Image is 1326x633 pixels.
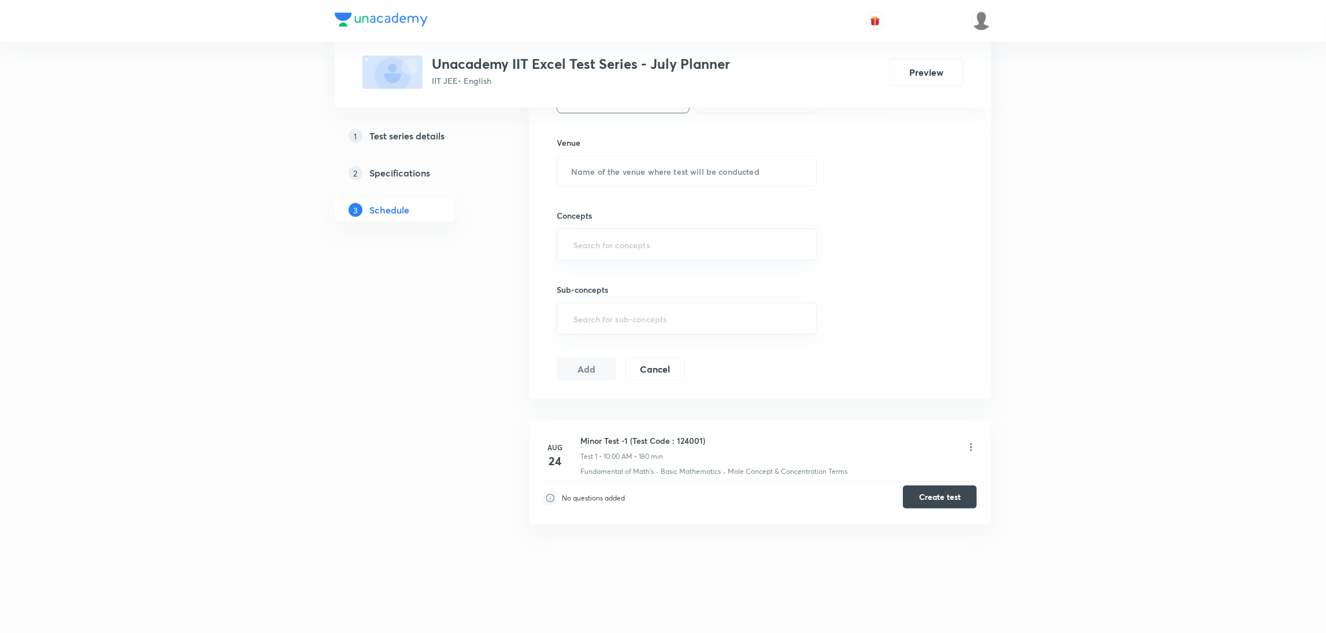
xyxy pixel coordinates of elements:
p: IIT JEE • English [432,75,730,87]
p: Mole Concept & Concentration Terms [728,466,847,477]
button: Open [810,244,812,246]
button: Add [557,358,616,381]
img: Company Logo [335,13,428,27]
p: 1 [349,129,362,143]
h5: Specifications [369,166,430,180]
input: Search for concepts [571,234,802,255]
button: Create test [903,485,977,509]
img: Suresh [972,11,991,31]
p: Fundamental of Math's [580,466,654,477]
h5: Test series details [369,129,445,143]
div: · [723,466,725,477]
h6: Minor Test -1 (Test Code : 124001) [580,435,705,447]
button: Preview [890,58,964,86]
input: Name of the venue where test will be conducted [557,156,816,186]
h3: Unacademy IIT Excel Test Series - July Planner [432,56,730,72]
a: 2Specifications [335,161,492,185]
h6: Sub-concepts [557,284,817,296]
img: avatar [870,16,880,26]
img: infoIcon [543,491,557,505]
button: Cancel [625,358,685,381]
a: 1Test series details [335,124,492,148]
p: 3 [349,203,362,217]
img: fallback-thumbnail.png [362,56,423,89]
h6: Venue [557,137,580,149]
h6: Aug [543,442,566,452]
p: Test 1 • 10:00 AM • 180 min [580,451,663,462]
h5: Schedule [369,203,409,217]
a: Company Logo [335,13,428,30]
button: avatar [866,12,884,30]
h4: 24 [543,452,566,470]
p: No questions added [562,493,625,503]
div: · [656,466,658,477]
p: Basic Mathematics [661,466,721,477]
p: 2 [349,166,362,180]
input: Search for sub-concepts [571,308,802,329]
h6: Concepts [557,209,817,222]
